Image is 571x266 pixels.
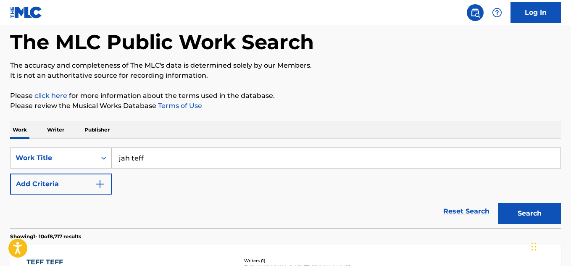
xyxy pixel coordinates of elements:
a: Log In [510,2,561,23]
iframe: Chat Widget [529,226,571,266]
p: Please review the Musical Works Database [10,101,561,111]
div: Work Title [16,153,91,163]
div: Help [489,4,505,21]
a: Terms of Use [156,102,202,110]
a: Public Search [467,4,484,21]
img: MLC Logo [10,6,42,18]
p: Please for more information about the terms used in the database. [10,91,561,101]
div: Drag [532,234,537,259]
a: Reset Search [439,202,494,221]
button: Add Criteria [10,174,112,195]
a: click here [34,92,67,100]
p: The accuracy and completeness of The MLC's data is determined solely by our Members. [10,61,561,71]
img: 9d2ae6d4665cec9f34b9.svg [95,179,105,189]
img: search [470,8,480,18]
p: It is not an authoritative source for recording information. [10,71,561,81]
p: Work [10,121,29,139]
div: Writers ( 1 ) [244,258,367,264]
button: Search [498,203,561,224]
p: Showing 1 - 10 of 8,717 results [10,233,81,240]
form: Search Form [10,147,561,228]
img: help [492,8,502,18]
p: Publisher [82,121,112,139]
p: Writer [45,121,67,139]
h1: The MLC Public Work Search [10,29,314,55]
